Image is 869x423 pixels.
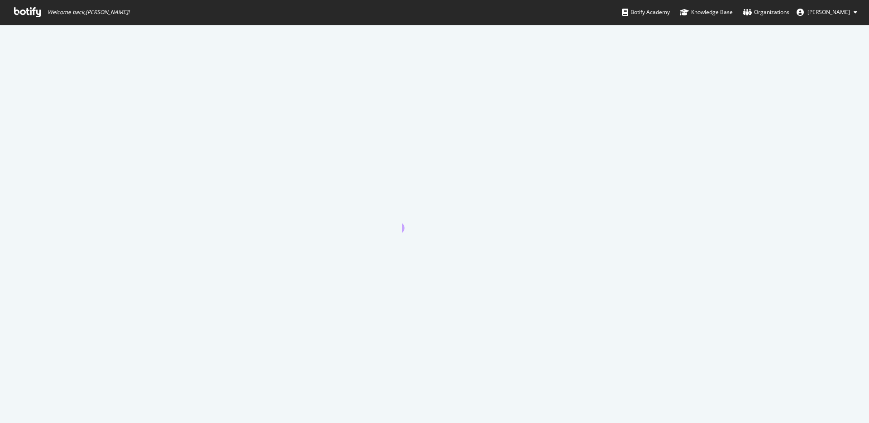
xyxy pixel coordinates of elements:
div: Knowledge Base [680,8,733,17]
div: Organizations [743,8,789,17]
button: [PERSON_NAME] [789,5,864,19]
span: Welcome back, [PERSON_NAME] ! [48,9,129,16]
span: Christine Bronzo [807,8,850,16]
div: animation [402,200,467,233]
div: Botify Academy [622,8,670,17]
